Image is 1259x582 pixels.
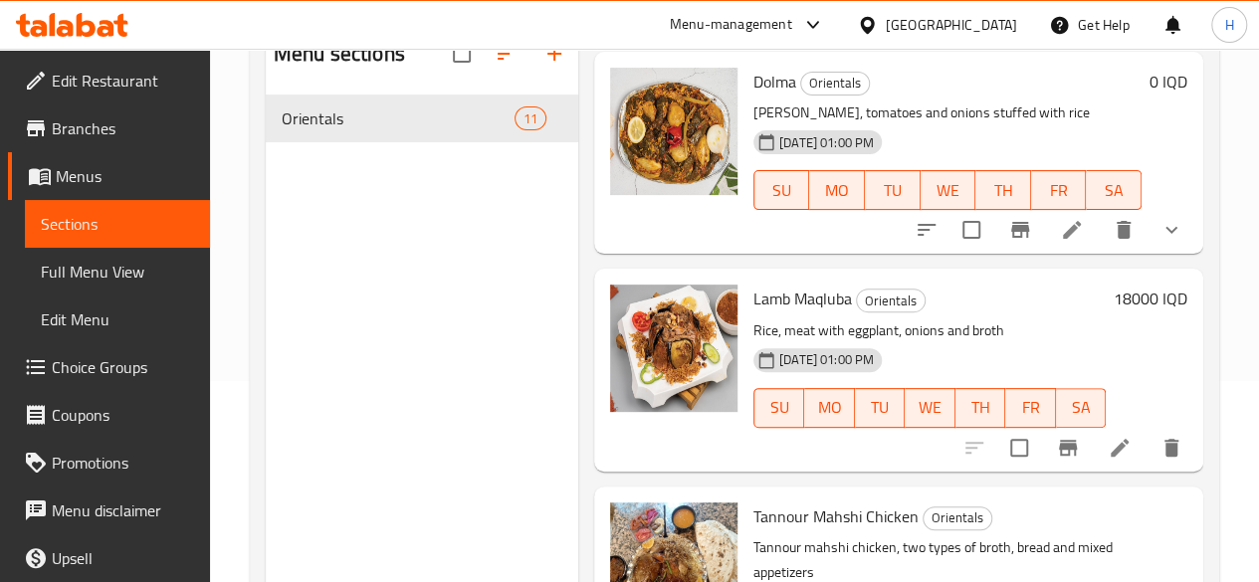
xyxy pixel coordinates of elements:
[610,68,737,195] img: Dolma
[998,427,1040,469] span: Select to update
[753,170,810,210] button: SU
[856,289,926,312] div: Orientals
[1044,424,1092,472] button: Branch-specific-item
[809,170,865,210] button: MO
[1064,393,1098,422] span: SA
[955,388,1005,428] button: TH
[41,260,194,284] span: Full Menu View
[25,295,210,343] a: Edit Menu
[753,501,919,531] span: Tannour Mahshi Chicken
[266,95,578,142] div: Orientals11
[266,87,578,150] nav: Menu sections
[903,206,950,254] button: sort-choices
[753,318,1106,343] p: Rice, meat with eggplant, onions and broth
[753,67,796,97] span: Dolma
[950,209,992,251] span: Select to update
[8,104,210,152] a: Branches
[41,212,194,236] span: Sections
[52,69,194,93] span: Edit Restaurant
[753,100,1142,125] p: [PERSON_NAME], tomatoes and onions stuffed with rice
[996,206,1044,254] button: Branch-specific-item
[1114,285,1187,312] h6: 18000 IQD
[771,350,882,369] span: [DATE] 01:00 PM
[516,109,545,128] span: 11
[801,72,869,95] span: Orientals
[804,388,854,428] button: MO
[56,164,194,188] span: Menus
[670,13,792,37] div: Menu-management
[1094,176,1134,205] span: SA
[1039,176,1079,205] span: FR
[1100,206,1148,254] button: delete
[52,498,194,522] span: Menu disclaimer
[8,152,210,200] a: Menus
[52,546,194,570] span: Upsell
[1108,436,1132,460] a: Edit menu item
[975,170,1031,210] button: TH
[483,30,530,78] span: Sort sections
[8,534,210,582] a: Upsell
[1224,14,1233,36] span: H
[800,72,870,96] div: Orientals
[1060,218,1084,242] a: Edit menu item
[441,33,483,75] span: Select all sections
[905,388,954,428] button: WE
[8,486,210,534] a: Menu disclaimer
[515,106,546,130] div: items
[1031,170,1087,210] button: FR
[863,393,897,422] span: TU
[610,285,737,412] img: Lamb Maqluba
[762,176,802,205] span: SU
[52,403,194,427] span: Coupons
[886,14,1017,36] div: [GEOGRAPHIC_DATA]
[8,391,210,439] a: Coupons
[52,451,194,475] span: Promotions
[25,248,210,295] a: Full Menu View
[771,133,882,152] span: [DATE] 01:00 PM
[923,506,992,530] div: Orientals
[530,30,578,78] button: Add section
[274,39,405,69] h2: Menu sections
[753,388,804,428] button: SU
[1148,206,1195,254] button: show more
[865,170,921,210] button: TU
[857,290,925,312] span: Orientals
[8,343,210,391] a: Choice Groups
[282,106,515,130] span: Orientals
[753,284,852,313] span: Lamb Maqluba
[1005,388,1055,428] button: FR
[52,355,194,379] span: Choice Groups
[1086,170,1142,210] button: SA
[921,170,976,210] button: WE
[924,506,991,529] span: Orientals
[1159,218,1183,242] svg: Show Choices
[1013,393,1047,422] span: FR
[8,57,210,104] a: Edit Restaurant
[1056,388,1106,428] button: SA
[41,307,194,331] span: Edit Menu
[983,176,1023,205] span: TH
[25,200,210,248] a: Sections
[8,439,210,486] a: Promotions
[855,388,905,428] button: TU
[817,176,857,205] span: MO
[929,176,968,205] span: WE
[963,393,997,422] span: TH
[762,393,796,422] span: SU
[873,176,913,205] span: TU
[52,116,194,140] span: Branches
[913,393,946,422] span: WE
[1148,424,1195,472] button: delete
[1150,68,1187,96] h6: 0 IQD
[812,393,846,422] span: MO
